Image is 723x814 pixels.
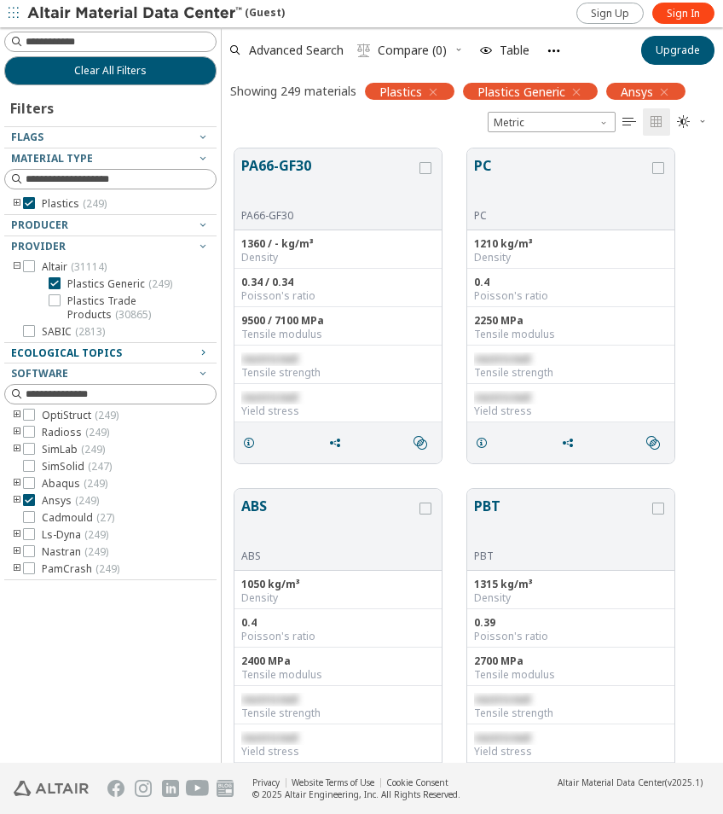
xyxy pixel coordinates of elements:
[4,56,217,85] button: Clear All Filters
[241,289,435,303] div: Poisson's ratio
[234,426,270,460] button: Details
[241,352,298,366] span: restricted
[241,692,298,706] span: restricted
[11,443,23,456] i: toogle group
[42,443,105,456] span: SimLab
[474,745,668,759] div: Yield stress
[4,236,217,257] button: Provider
[656,44,700,57] span: Upgrade
[83,196,107,211] span: ( 249 )
[11,426,23,439] i: toogle group
[378,44,447,56] span: Compare (0)
[474,251,668,265] div: Density
[27,5,245,22] img: Altair Material Data Center
[88,459,112,474] span: ( 247 )
[474,404,668,418] div: Yield stress
[11,197,23,211] i: toogle group
[241,578,435,591] div: 1050 kg/m³
[292,776,374,788] a: Website Terms of Use
[474,496,649,549] button: PBT
[95,561,119,576] span: ( 249 )
[241,404,435,418] div: Yield stress
[474,549,649,563] div: PBT
[11,562,23,576] i: toogle group
[42,426,109,439] span: Radioss
[84,476,107,491] span: ( 249 )
[406,426,442,460] button: Similar search
[474,390,530,404] span: restricted
[241,155,416,209] button: PA66-GF30
[42,197,107,211] span: Plastics
[42,545,108,559] span: Nastran
[474,654,668,668] div: 2700 MPa
[646,436,660,450] i: 
[4,148,217,169] button: Material Type
[379,84,422,99] span: Plastics
[241,668,435,682] div: Tensile modulus
[241,630,435,643] div: Poisson's ratio
[42,477,107,491] span: Abaqus
[241,496,416,549] button: ABS
[474,155,649,209] button: PC
[241,745,435,759] div: Yield stress
[74,64,147,78] span: Clear All Filters
[241,209,416,223] div: PA66-GF30
[84,527,108,542] span: ( 249 )
[639,426,674,460] button: Similar search
[241,549,416,563] div: ABS
[677,115,691,129] i: 
[667,7,700,20] span: Sign In
[81,442,105,456] span: ( 249 )
[488,112,616,132] span: Metric
[670,108,714,136] button: Theme
[249,44,344,56] span: Advanced Search
[27,5,285,22] div: (Guest)
[474,314,668,328] div: 2250 MPa
[474,668,668,682] div: Tensile modulus
[241,328,435,341] div: Tensile modulus
[11,494,23,508] i: toogle group
[96,510,114,525] span: ( 27 )
[474,237,668,251] div: 1210 kg/m³
[241,276,435,289] div: 0.34 / 0.34
[474,630,668,643] div: Poisson's ratio
[11,545,23,559] i: toogle group
[115,307,151,322] span: ( 30865 )
[14,781,89,796] img: Altair Engineering
[474,578,668,591] div: 1315 kg/m³
[95,408,119,422] span: ( 249 )
[11,151,93,166] span: Material Type
[474,730,530,745] span: restricted
[11,528,23,542] i: toogle group
[467,426,503,460] button: Details
[252,776,280,788] a: Privacy
[4,363,217,384] button: Software
[622,115,636,129] i: 
[641,36,714,65] button: Upgrade
[474,591,668,605] div: Density
[11,130,43,144] span: Flags
[414,436,427,450] i: 
[241,730,298,745] span: restricted
[474,352,530,366] span: restricted
[230,83,356,99] div: Showing 249 materials
[474,328,668,341] div: Tensile modulus
[474,616,668,630] div: 0.39
[67,277,172,291] span: Plastics Generic
[241,654,435,668] div: 2400 MPa
[386,776,448,788] a: Cookie Consent
[4,85,62,126] div: Filters
[558,776,703,788] div: (v2025.1)
[252,788,460,800] div: © 2025 Altair Engineering, Inc. All Rights Reserved.
[241,251,435,265] div: Density
[474,209,649,223] div: PC
[11,346,122,360] span: Ecological Topics
[241,591,435,605] div: Density
[42,511,114,525] span: Cadmould
[474,706,668,720] div: Tensile strength
[558,776,665,788] span: Altair Material Data Center
[42,494,99,508] span: Ansys
[84,544,108,559] span: ( 249 )
[42,562,119,576] span: PamCrash
[474,289,668,303] div: Poisson's ratio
